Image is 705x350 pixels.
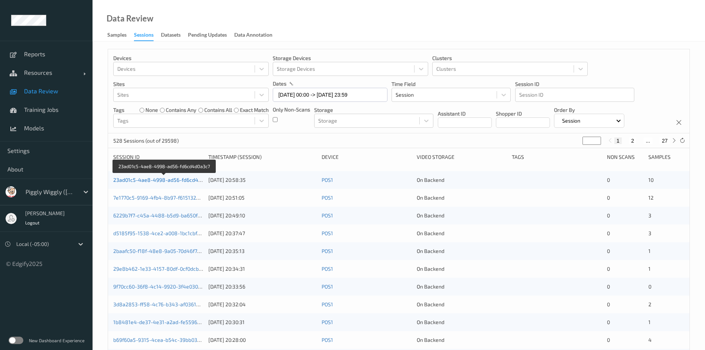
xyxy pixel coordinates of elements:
span: 1 [648,319,651,325]
div: [DATE] 20:37:47 [208,230,316,237]
div: On Backend [417,336,507,344]
span: 10 [648,177,654,183]
span: 1 [648,248,651,254]
a: 1b8481e4-de37-4e31-a2ad-fe55965d5577 [113,319,214,325]
button: 27 [659,137,670,144]
div: [DATE] 20:34:31 [208,265,316,273]
div: Timestamp (Session) [208,153,316,161]
div: [DATE] 20:30:31 [208,319,316,326]
div: [DATE] 20:49:10 [208,212,316,219]
p: Storage [314,106,433,114]
span: 1 [648,266,651,272]
span: 4 [648,337,652,343]
a: 3d8a2853-ff58-4c76-b343-af036121aba1 [113,301,212,307]
a: 29e8b462-1e33-4157-80df-0cf0dcb81798 [113,266,213,272]
a: Data Annotation [234,30,280,40]
a: 23ad01c5-4ae8-4998-ad56-fd6cd4d0a3c7 [113,177,215,183]
p: Assistant ID [438,110,492,117]
span: 0 [607,248,610,254]
span: 0 [607,177,610,183]
span: 0 [648,283,651,290]
div: [DATE] 20:33:56 [208,283,316,290]
span: 0 [607,319,610,325]
span: 0 [607,283,610,290]
p: Devices [113,54,269,62]
span: 3 [648,230,651,236]
div: [DATE] 20:32:04 [208,301,316,308]
span: 0 [607,212,610,219]
span: 0 [607,301,610,307]
p: Shopper ID [496,110,550,117]
a: POS1 [322,177,333,183]
a: POS1 [322,337,333,343]
a: Datasets [161,30,188,40]
div: On Backend [417,212,507,219]
a: POS1 [322,301,333,307]
div: [DATE] 20:58:35 [208,176,316,184]
a: 7e1770c5-9169-4fb4-8b97-f61513242f5d [113,194,210,201]
a: POS1 [322,283,333,290]
div: On Backend [417,283,507,290]
span: 2 [648,301,651,307]
label: exact match [240,106,269,114]
a: Pending Updates [188,30,234,40]
a: 6229b7f7-c45a-4488-b5d9-ba650f7bc25a [113,212,215,219]
div: Datasets [161,31,181,40]
span: 0 [607,337,610,343]
div: Video Storage [417,153,507,161]
a: Sessions [134,30,161,41]
div: On Backend [417,176,507,184]
div: Session ID [113,153,203,161]
a: POS1 [322,248,333,254]
p: Storage Devices [273,54,428,62]
p: Session ID [515,80,634,88]
div: Pending Updates [188,31,227,40]
div: Data Annotation [234,31,272,40]
p: dates [273,80,286,87]
a: POS1 [322,319,333,325]
a: POS1 [322,194,333,201]
span: 3 [648,212,651,219]
span: 0 [607,230,610,236]
p: Sites [113,80,269,88]
p: Tags [113,106,124,114]
p: Only Non-Scans [273,106,310,113]
div: Sessions [134,31,154,41]
span: 0 [607,194,610,201]
button: 2 [629,137,636,144]
p: Session [560,117,583,124]
div: Samples [107,31,127,40]
div: On Backend [417,194,507,201]
a: b69f60a5-9315-4cea-b54c-39bb038f99f6 [113,337,213,343]
label: contains all [204,106,232,114]
div: On Backend [417,265,507,273]
div: [DATE] 20:28:00 [208,336,316,344]
label: none [145,106,158,114]
button: ... [644,137,652,144]
span: 0 [607,266,610,272]
a: 9f70cc60-36f8-4c14-9920-3f4e0309e185 [113,283,212,290]
a: Samples [107,30,134,40]
label: contains any [166,106,196,114]
span: 12 [648,194,654,201]
div: Tags [512,153,602,161]
a: d5185f95-1538-4ce2-a008-1bc1cbfacdc7 [113,230,211,236]
div: [DATE] 20:51:05 [208,194,316,201]
div: On Backend [417,301,507,308]
div: Samples [648,153,684,161]
div: On Backend [417,247,507,255]
div: Device [322,153,412,161]
div: Data Review [107,15,153,22]
a: POS1 [322,230,333,236]
div: Non Scans [607,153,643,161]
p: Clusters [432,54,588,62]
p: Order By [554,106,625,114]
div: [DATE] 20:35:13 [208,247,316,255]
p: 528 Sessions (out of 29598) [113,137,179,144]
a: POS1 [322,212,333,219]
a: POS1 [322,266,333,272]
div: On Backend [417,230,507,237]
button: 1 [614,137,622,144]
div: On Backend [417,319,507,326]
a: 2baafc50-f18f-48e8-9a05-70d46f77e1ae [113,248,211,254]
